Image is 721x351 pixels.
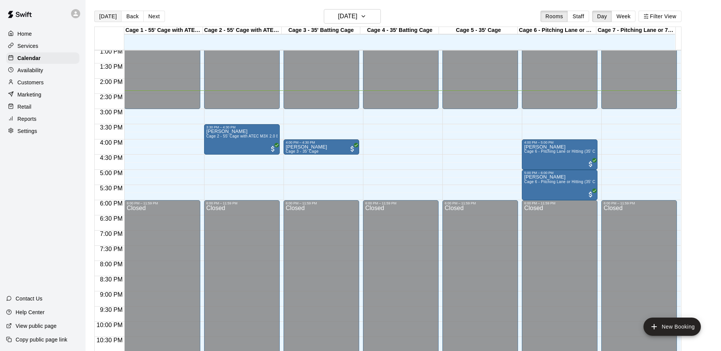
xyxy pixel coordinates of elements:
[360,27,439,34] div: Cage 4 - 35' Batting Cage
[524,141,595,144] div: 4:00 PM – 5:00 PM
[6,125,79,137] a: Settings
[6,101,79,112] a: Retail
[639,11,681,22] button: Filter View
[98,94,125,100] span: 2:30 PM
[6,28,79,40] a: Home
[324,9,381,24] button: [DATE]
[524,180,603,184] span: Cage 6 - Pitching Lane or Hitting (35' Cage)
[540,11,568,22] button: Rooms
[98,109,125,115] span: 3:00 PM
[98,261,125,267] span: 8:00 PM
[98,200,125,207] span: 6:00 PM
[6,113,79,125] a: Reports
[98,124,125,131] span: 3:30 PM
[6,65,79,76] a: Availability
[567,11,589,22] button: Staff
[16,295,43,302] p: Contact Us
[98,307,125,313] span: 9:30 PM
[17,42,38,50] p: Services
[286,201,357,205] div: 6:00 PM – 11:59 PM
[524,149,603,153] span: Cage 6 - Pitching Lane or Hitting (35' Cage)
[95,337,124,343] span: 10:30 PM
[439,27,518,34] div: Cage 5 - 35' Cage
[6,77,79,88] a: Customers
[17,127,37,135] p: Settings
[17,30,32,38] p: Home
[6,52,79,64] a: Calendar
[127,201,198,205] div: 6:00 PM – 11:59 PM
[204,124,280,155] div: 3:30 PM – 4:30 PM: Jon Zeimet
[98,170,125,176] span: 5:00 PM
[338,11,357,22] h6: [DATE]
[286,141,357,144] div: 4:00 PM – 4:30 PM
[587,191,594,198] span: All customers have paid
[604,201,675,205] div: 6:00 PM – 11:59 PM
[17,79,44,86] p: Customers
[98,231,125,237] span: 7:00 PM
[98,185,125,191] span: 5:30 PM
[206,125,277,129] div: 3:30 PM – 4:30 PM
[206,134,441,138] span: Cage 2 - 55' Cage with ATEC M3X 2.0 Baseball Pitching Machine and ATEC M1J Softball Pitching Mach...
[98,155,125,161] span: 4:30 PM
[121,11,144,22] button: Back
[98,246,125,252] span: 7:30 PM
[612,11,635,22] button: Week
[365,201,436,205] div: 6:00 PM – 11:59 PM
[17,66,43,74] p: Availability
[643,318,701,336] button: add
[98,215,125,222] span: 6:30 PM
[16,308,44,316] p: Help Center
[522,170,597,200] div: 5:00 PM – 6:00 PM: Justin Williamson
[596,27,675,34] div: Cage 7 - Pitching Lane or 70' Cage for live at-bats
[16,322,57,330] p: View public page
[206,201,277,205] div: 6:00 PM – 11:59 PM
[17,54,41,62] p: Calendar
[203,27,282,34] div: Cage 2 - 55' Cage with ATEC M3X 2.0 Baseball Pitching Machine
[6,40,79,52] a: Services
[17,91,41,98] p: Marketing
[16,336,67,343] p: Copy public page link
[284,139,359,155] div: 4:00 PM – 4:30 PM: Noah Hill
[518,27,596,34] div: Cage 6 - Pitching Lane or Hitting (35' Cage)
[269,145,277,153] span: All customers have paid
[98,48,125,55] span: 1:00 PM
[98,139,125,146] span: 4:00 PM
[6,89,79,100] a: Marketing
[286,149,319,153] span: Cage 3 - 35' Cage
[17,115,36,123] p: Reports
[524,201,595,205] div: 6:00 PM – 11:59 PM
[592,11,612,22] button: Day
[124,27,203,34] div: Cage 1 - 55' Cage with ATEC M3X 2.0 Baseball Pitching Machine
[17,103,32,111] p: Retail
[349,145,356,153] span: All customers have paid
[445,201,516,205] div: 6:00 PM – 11:59 PM
[522,139,597,170] div: 4:00 PM – 5:00 PM: Justin Williamson
[98,291,125,298] span: 9:00 PM
[95,322,124,328] span: 10:00 PM
[98,276,125,283] span: 8:30 PM
[524,171,595,175] div: 5:00 PM – 6:00 PM
[94,11,122,22] button: [DATE]
[98,63,125,70] span: 1:30 PM
[98,79,125,85] span: 2:00 PM
[143,11,165,22] button: Next
[587,160,594,168] span: All customers have paid
[282,27,360,34] div: Cage 3 - 35' Batting Cage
